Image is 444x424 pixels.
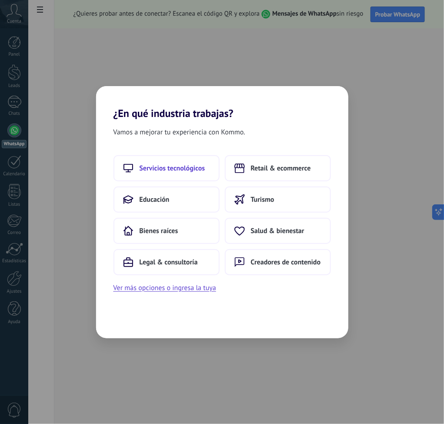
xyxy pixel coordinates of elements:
span: Servicios tecnológicos [140,164,205,173]
span: Turismo [251,195,274,204]
span: Retail & ecommerce [251,164,311,173]
button: Turismo [225,187,331,213]
button: Ver más opciones o ingresa la tuya [114,282,216,294]
h2: ¿En qué industria trabajas? [96,86,348,120]
button: Creadores de contenido [225,249,331,275]
button: Servicios tecnológicos [114,155,220,181]
button: Bienes raíces [114,218,220,244]
button: Retail & ecommerce [225,155,331,181]
span: Vamos a mejorar tu experiencia con Kommo. [114,127,245,138]
span: Legal & consultoría [140,258,198,267]
span: Educación [140,195,170,204]
button: Educación [114,187,220,213]
span: Salud & bienestar [251,227,304,235]
button: Legal & consultoría [114,249,220,275]
span: Creadores de contenido [251,258,321,267]
span: Bienes raíces [140,227,178,235]
button: Salud & bienestar [225,218,331,244]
